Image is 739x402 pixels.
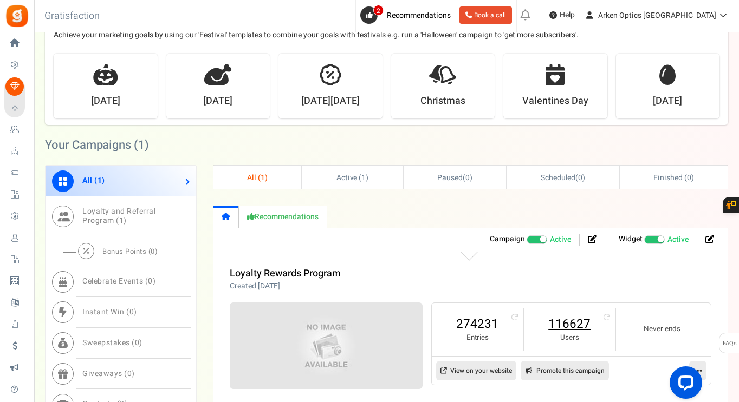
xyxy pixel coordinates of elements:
h3: Gratisfaction [33,5,112,27]
strong: Widget [619,233,643,245]
h2: Your Campaigns ( ) [45,140,149,150]
small: Users [535,333,605,343]
span: 0 [687,172,691,183]
a: Help [545,6,579,24]
span: Paused [437,172,463,183]
span: Sweepstakes ( ) [82,337,142,348]
a: Promote this campaign [521,361,609,380]
span: Giveaways ( ) [82,368,135,379]
p: Created [DATE] [230,281,341,292]
span: 0 [129,306,134,318]
strong: [DATE] [203,94,232,108]
span: 0 [127,368,132,379]
span: 1 [261,172,265,183]
a: 274231 [443,315,513,333]
span: 0 [465,172,470,183]
strong: Campaign [490,233,525,245]
strong: [DATE] [91,94,120,108]
span: 1 [98,175,102,186]
span: Active [667,234,689,245]
span: 0 [151,246,155,256]
a: 2 Recommendations [360,6,455,24]
a: View on your website [436,361,516,380]
span: Scheduled [541,172,575,183]
span: Celebrate Events ( ) [82,275,155,287]
span: Active [550,234,571,245]
span: Recommendations [387,10,451,21]
a: 116627 [535,315,605,333]
span: ( ) [541,172,585,183]
img: Gratisfaction [5,4,29,28]
span: 0 [578,172,582,183]
a: Book a call [459,6,512,24]
strong: Valentines Day [522,94,588,108]
span: FAQs [722,333,737,354]
span: Bonus Points ( ) [102,246,158,256]
span: All ( ) [82,175,105,186]
span: 1 [119,215,124,226]
p: Achieve your marketing goals by using our 'Festival' templates to combine your goals with festiva... [54,30,719,41]
strong: [DATE] [653,94,682,108]
span: Active ( ) [336,172,369,183]
strong: Christmas [420,94,465,108]
span: Finished ( ) [653,172,693,183]
a: Recommendations [239,206,327,228]
small: Entries [443,333,513,343]
span: Loyalty and Referral Program ( ) [82,206,155,226]
span: Help [557,10,575,21]
strong: [DATE][DATE] [301,94,360,108]
span: 1 [361,172,366,183]
span: All ( ) [247,172,268,183]
span: Arken Optics [GEOGRAPHIC_DATA] [598,10,716,21]
small: Never ends [627,324,697,334]
span: 2 [373,5,384,16]
span: 0 [148,275,153,287]
span: Instant Win ( ) [82,306,137,318]
li: Widget activated [611,234,697,246]
span: 0 [135,337,140,348]
span: ( ) [437,172,472,183]
a: Loyalty Rewards Program [230,266,341,281]
span: 1 [138,136,145,154]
